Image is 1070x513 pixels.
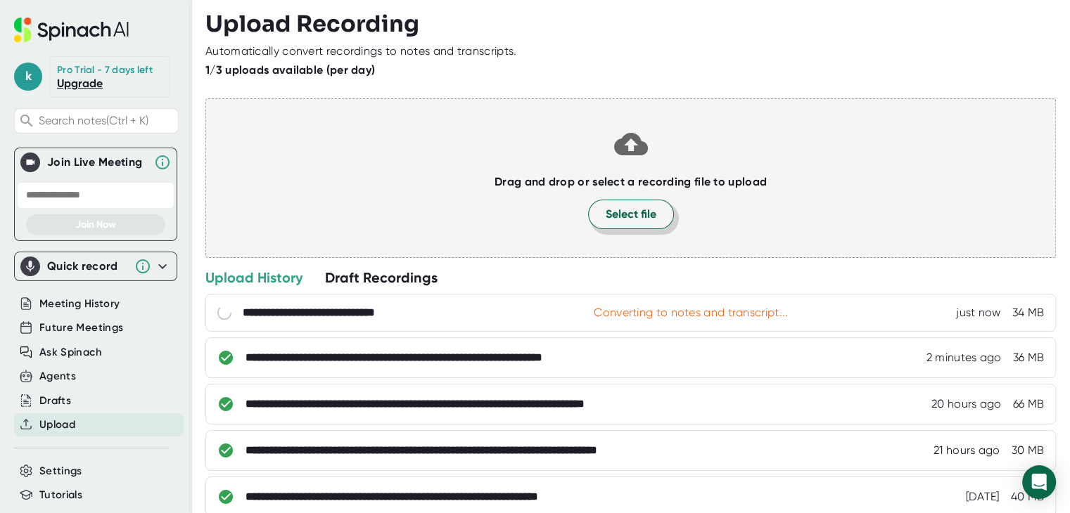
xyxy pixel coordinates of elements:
b: Drag and drop or select a recording file to upload [495,175,767,188]
div: 10/15/2025, 11:52:26 PM [956,306,1000,320]
div: Converting to notes and transcript... [594,306,788,320]
button: Ask Spinach [39,344,102,361]
button: Drafts [39,393,71,409]
img: Join Live Meeting [23,155,37,169]
button: Agents [39,368,76,384]
h3: Upload Recording [205,11,1056,37]
div: Quick record [20,252,171,280]
div: Upload History [205,268,302,287]
div: Quick record [47,259,127,273]
div: 10/15/2025, 2:47:20 AM [934,443,1000,457]
div: 10/15/2025, 11:50:26 PM [926,351,1002,365]
span: k [14,63,42,91]
span: Join Now [75,219,116,230]
div: Draft Recordings [325,268,438,287]
div: Pro Trial - 7 days left [57,64,153,77]
div: 66 MB [1013,397,1045,411]
button: Select file [588,200,674,229]
div: 34 MB [1012,306,1045,320]
button: Meeting History [39,296,120,312]
span: Search notes (Ctrl + K) [39,114,174,127]
span: Select file [606,206,656,223]
div: 36 MB [1013,351,1045,365]
a: Upgrade [57,77,103,90]
div: 10/15/2025, 3:10:24 AM [931,397,1002,411]
div: 40 MB [1011,490,1045,504]
div: Automatically convert recordings to notes and transcripts. [205,44,516,58]
div: Join Live MeetingJoin Live Meeting [20,148,171,176]
button: Future Meetings [39,320,123,336]
div: 30 MB [1012,443,1045,457]
button: Upload [39,417,75,433]
div: 10/14/2025, 1:23:31 PM [966,490,1000,504]
button: Join Now [26,214,165,235]
button: Tutorials [39,487,82,503]
div: Join Live Meeting [47,155,147,169]
button: Settings [39,463,82,479]
div: Open Intercom Messenger [1022,465,1056,499]
b: 1/3 uploads available (per day) [205,63,375,77]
